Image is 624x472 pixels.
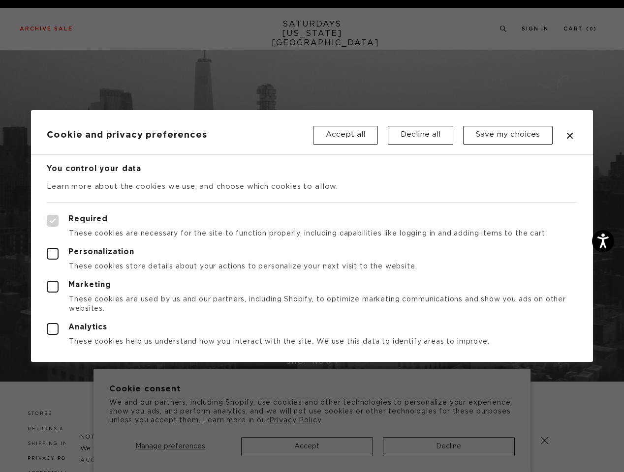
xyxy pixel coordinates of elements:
[388,126,453,145] button: Decline all
[47,323,577,335] label: Analytics
[47,165,577,174] h3: You control your data
[47,295,577,313] p: These cookies are used by us and our partners, including Shopify, to optimize marketing communica...
[313,126,378,145] button: Accept all
[463,126,553,145] button: Save my choices
[47,281,577,293] label: Marketing
[47,229,577,238] p: These cookies are necessary for the site to function properly, including capabilities like loggin...
[47,337,577,346] p: These cookies help us understand how you interact with the site. We use this data to identify are...
[47,181,577,192] p: Learn more about the cookies we use, and choose which cookies to allow.
[47,262,577,271] p: These cookies store details about your actions to personalize your next visit to the website.
[47,248,577,260] label: Personalization
[47,130,312,141] h2: Cookie and privacy preferences
[564,130,576,142] button: Close dialog
[47,215,577,227] label: Required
